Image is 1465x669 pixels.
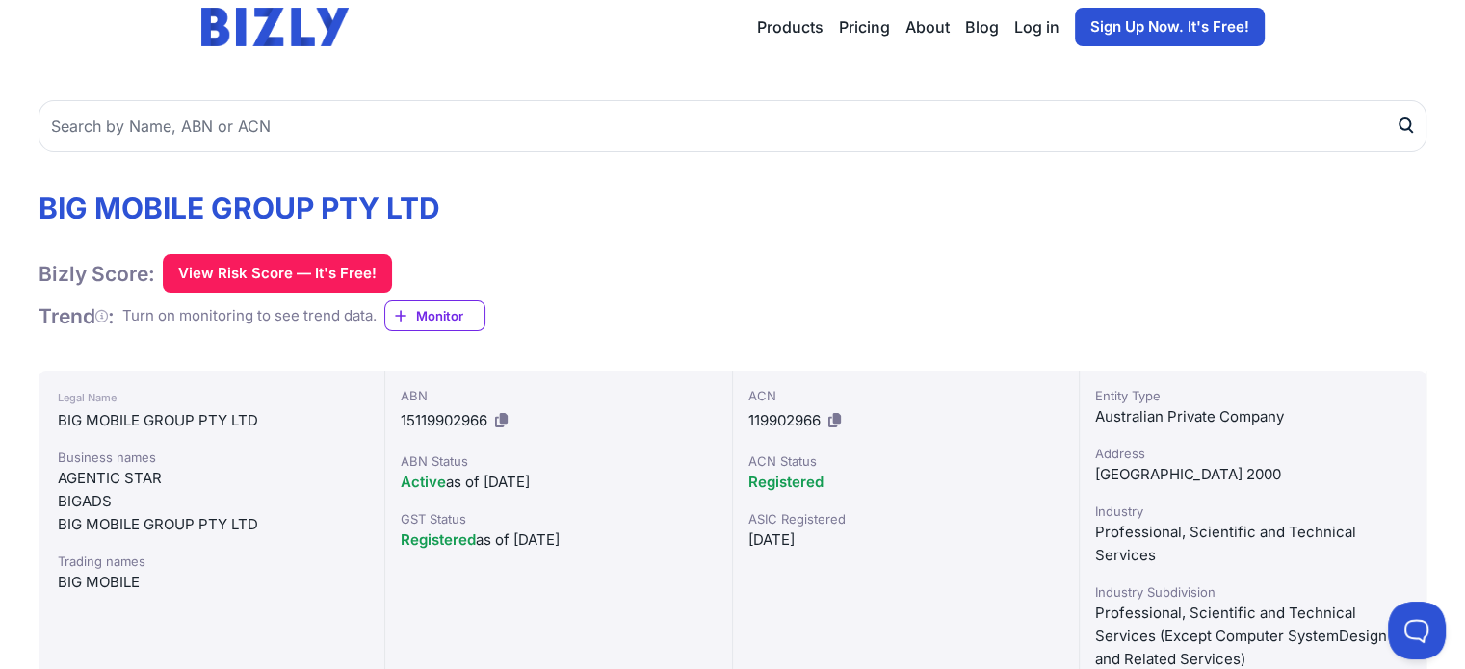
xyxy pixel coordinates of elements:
span: Registered [748,473,824,491]
button: Products [757,15,824,39]
div: ASIC Registered [748,509,1063,528]
button: View Risk Score — It's Free! [163,254,392,293]
div: Turn on monitoring to see trend data. [122,305,377,327]
a: Sign Up Now. It's Free! [1075,8,1265,46]
div: BIG MOBILE GROUP PTY LTD [58,409,365,432]
div: BIG MOBILE GROUP PTY LTD [58,513,365,536]
div: ABN Status [401,451,716,471]
span: Active [401,473,446,491]
div: Legal Name [58,386,365,409]
div: BIGADS [58,490,365,513]
div: as of [DATE] [401,471,716,494]
div: Professional, Scientific and Technical Services [1095,521,1410,567]
div: Australian Private Company [1095,405,1410,428]
span: 15119902966 [401,411,487,429]
a: Blog [965,15,999,39]
span: 119902966 [748,411,821,429]
div: Industry Subdivision [1095,582,1410,602]
a: Monitor [384,300,485,331]
div: ACN [748,386,1063,405]
div: GST Status [401,509,716,528]
div: BIG MOBILE [58,571,365,594]
div: as of [DATE] [401,528,716,552]
div: AGENTIC STAR [58,467,365,490]
a: Log in [1014,15,1060,39]
div: ACN Status [748,451,1063,471]
div: [GEOGRAPHIC_DATA] 2000 [1095,463,1410,486]
div: Address [1095,444,1410,463]
div: Entity Type [1095,386,1410,405]
h1: Bizly Score: [39,261,155,287]
input: Search by Name, ABN or ACN [39,100,1426,152]
iframe: Toggle Customer Support [1388,602,1446,659]
div: [DATE] [748,528,1063,552]
h1: BIG MOBILE GROUP PTY LTD [39,191,485,225]
div: Business names [58,448,365,467]
h1: Trend : [39,303,115,329]
a: Pricing [839,15,890,39]
span: Registered [401,530,476,549]
span: Monitor [416,306,484,325]
a: About [905,15,950,39]
div: Industry [1095,502,1410,521]
div: Trading names [58,552,365,571]
div: ABN [401,386,716,405]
